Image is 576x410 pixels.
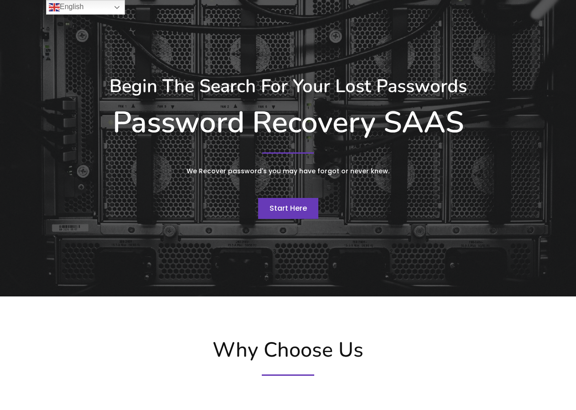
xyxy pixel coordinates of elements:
p: We Recover password's you may have forgot or never knew. [117,166,459,177]
h2: Why Choose Us [26,338,550,363]
h3: Begin The Search For Your Lost Passwords [31,75,546,97]
img: en [49,2,60,13]
span: Start Here [270,203,307,213]
a: Start Here [258,198,318,219]
h1: Password Recovery SAAS [31,105,546,140]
